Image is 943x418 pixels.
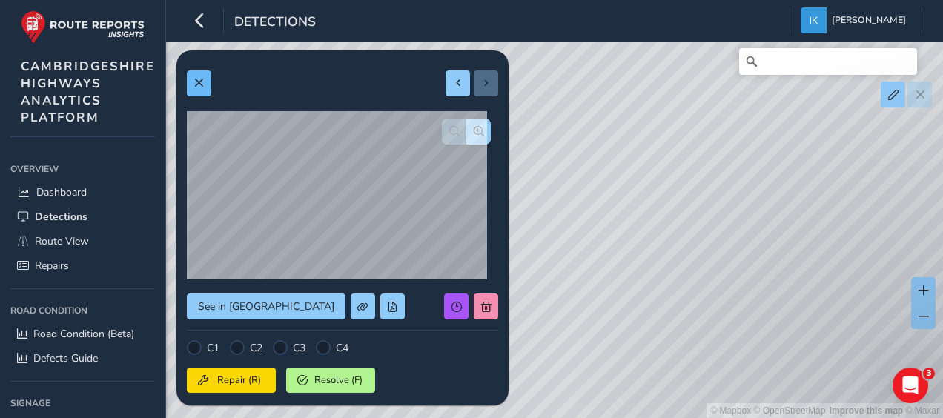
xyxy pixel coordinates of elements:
label: C3 [293,341,305,355]
input: Search [739,48,917,75]
a: Road Condition (Beta) [10,322,155,346]
span: Repairs [35,259,69,273]
button: See in Route View [187,293,345,319]
label: C2 [250,341,262,355]
div: Signage [10,392,155,414]
span: Repair (R) [214,374,265,387]
a: Repairs [10,253,155,278]
button: [PERSON_NAME] [801,7,911,33]
span: CAMBRIDGESHIRE HIGHWAYS ANALYTICS PLATFORM [21,58,155,126]
span: Detections [234,13,316,33]
span: Resolve (F) [313,374,364,387]
img: diamond-layout [801,7,827,33]
span: [PERSON_NAME] [832,7,906,33]
span: See in [GEOGRAPHIC_DATA] [198,299,334,313]
span: Defects Guide [33,351,98,365]
div: Overview [10,158,155,180]
a: Route View [10,229,155,253]
iframe: Intercom live chat [893,368,928,403]
span: Road Condition (Beta) [33,327,134,341]
a: Defects Guide [10,346,155,371]
img: rr logo [21,10,145,44]
button: Resolve (F) [286,368,375,393]
span: 3 [923,368,935,379]
a: Dashboard [10,180,155,205]
a: Detections [10,205,155,229]
button: Repair (R) [187,368,276,393]
label: C4 [336,341,348,355]
span: Route View [35,234,89,248]
span: Detections [35,210,87,224]
span: Dashboard [36,185,87,199]
div: Road Condition [10,299,155,322]
label: C1 [207,341,219,355]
